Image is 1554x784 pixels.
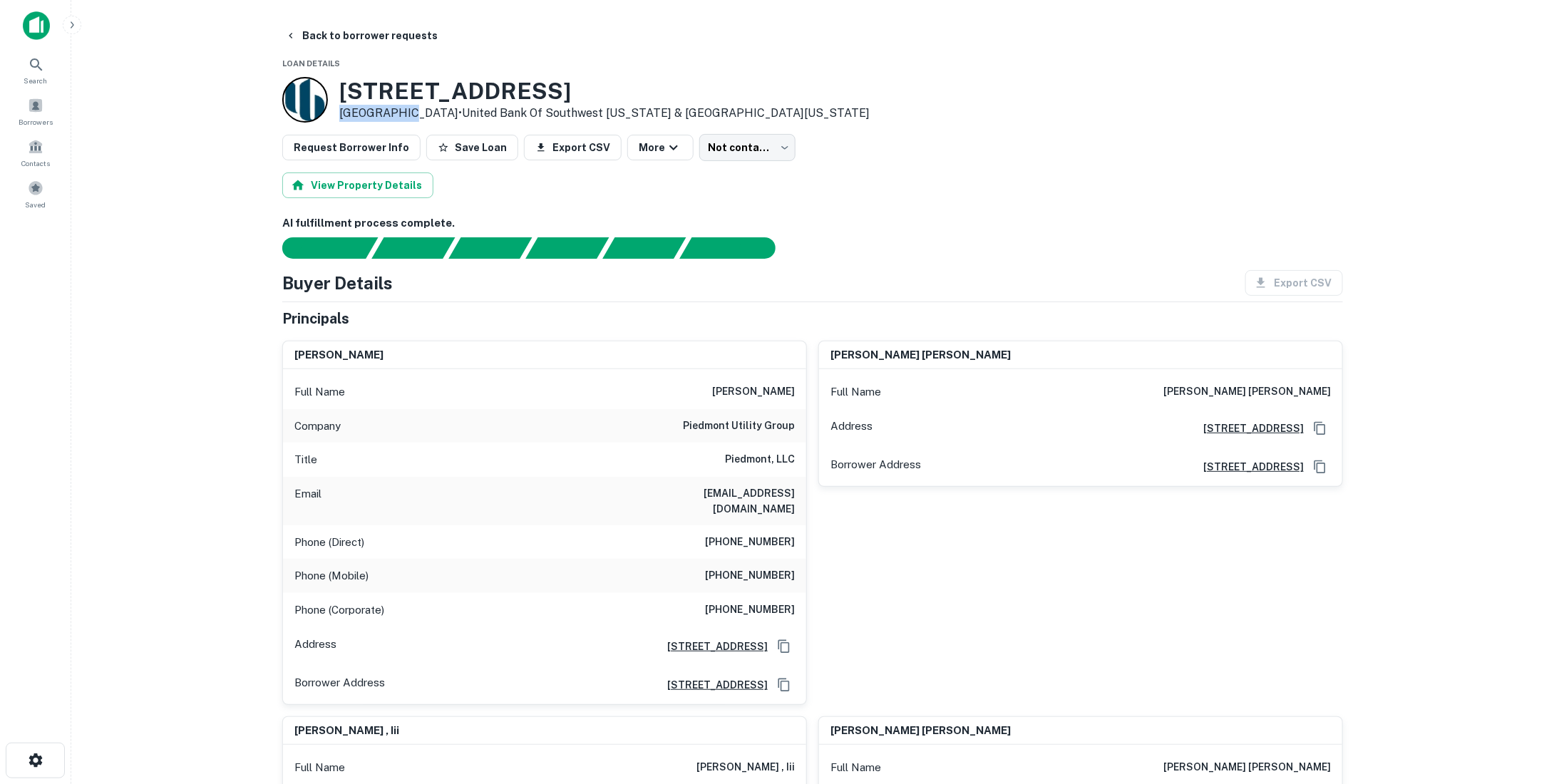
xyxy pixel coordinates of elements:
p: Phone (Direct) [294,534,364,551]
h6: [PERSON_NAME] [PERSON_NAME] [830,723,1011,739]
div: Your request is received and processing... [371,237,455,259]
span: Search [24,75,48,86]
p: Borrower Address [294,674,385,696]
button: Copy Address [773,636,795,657]
a: Borrowers [4,92,67,130]
button: Request Borrower Info [282,135,421,160]
h6: AI fulfillment process complete. [282,215,1343,232]
p: Borrower Address [830,456,921,478]
h5: Principals [282,308,349,329]
div: Not contacted [699,134,796,161]
p: Address [294,636,336,657]
button: More [627,135,694,160]
div: AI fulfillment process complete. [680,237,793,259]
h6: [PHONE_NUMBER] [705,534,795,551]
button: Save Loan [426,135,518,160]
h6: [PERSON_NAME] [PERSON_NAME] [1163,759,1331,776]
a: [STREET_ADDRESS] [656,639,768,654]
h6: [PERSON_NAME] [712,383,795,401]
p: Phone (Corporate) [294,602,384,619]
img: capitalize-icon.png [23,11,50,40]
p: [GEOGRAPHIC_DATA] • [339,105,870,122]
p: Phone (Mobile) [294,567,369,584]
div: Sending borrower request to AI... [265,237,372,259]
div: Principals found, still searching for contact information. This may take time... [602,237,686,259]
p: Full Name [830,759,881,776]
h6: [PERSON_NAME] , iii [294,723,399,739]
h6: [PERSON_NAME] [PERSON_NAME] [1163,383,1331,401]
h6: Piedmont, LLC [725,451,795,468]
a: [STREET_ADDRESS] [656,677,768,693]
p: Full Name [294,383,345,401]
h6: [PERSON_NAME] [294,347,384,363]
h6: [PHONE_NUMBER] [705,567,795,584]
h6: piedmont utility group [683,418,795,435]
p: Full Name [294,759,345,776]
h6: [PHONE_NUMBER] [705,602,795,619]
h6: [PERSON_NAME] , iii [696,759,795,776]
a: Search [4,51,67,89]
iframe: Chat Widget [1483,670,1554,738]
button: Copy Address [1309,456,1331,478]
p: Full Name [830,383,881,401]
span: Saved [26,199,46,210]
button: Copy Address [773,674,795,696]
p: Company [294,418,341,435]
a: United Bank Of Southwest [US_STATE] & [GEOGRAPHIC_DATA][US_STATE] [462,106,870,120]
a: [STREET_ADDRESS] [1192,421,1304,436]
a: Saved [4,175,67,213]
h4: Buyer Details [282,270,393,296]
a: Contacts [4,133,67,172]
div: Documents found, AI parsing details... [448,237,532,259]
button: Export CSV [524,135,622,160]
button: View Property Details [282,172,433,198]
h6: [PERSON_NAME] [PERSON_NAME] [830,347,1011,363]
span: Loan Details [282,59,340,68]
div: Principals found, AI now looking for contact information... [525,237,609,259]
button: Back to borrower requests [279,23,443,48]
h6: [EMAIL_ADDRESS][DOMAIN_NAME] [624,485,795,517]
p: Email [294,485,321,517]
span: Borrowers [19,116,53,128]
button: Copy Address [1309,418,1331,439]
p: Title [294,451,317,468]
h3: [STREET_ADDRESS] [339,78,870,105]
span: Contacts [21,158,50,169]
p: Address [830,418,873,439]
a: [STREET_ADDRESS] [1192,459,1304,475]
